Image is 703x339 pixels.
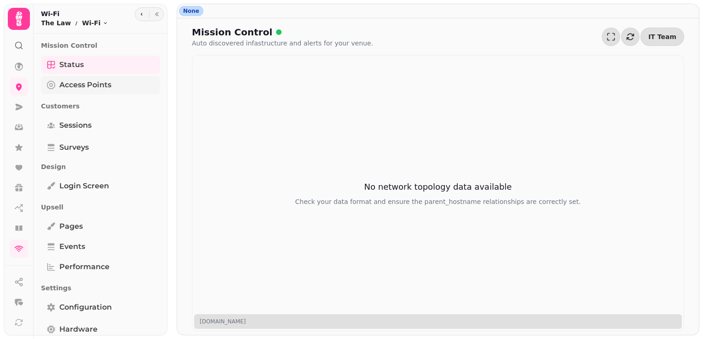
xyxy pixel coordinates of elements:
span: Mission Control [192,26,272,39]
span: Events [59,241,85,252]
a: Login screen [41,177,160,195]
a: Pages [41,217,160,236]
span: IT Team [648,34,676,40]
div: None [179,6,203,16]
p: Upsell [41,199,160,215]
p: Customers [41,98,160,114]
span: Status [59,59,84,70]
a: Surveys [41,138,160,157]
p: Mission Control [41,37,160,54]
span: Pages [59,221,83,232]
p: [DOMAIN_NAME] [200,318,246,325]
a: Configuration [41,298,160,316]
p: Design [41,158,160,175]
p: No network topology data available [295,181,581,193]
p: Check your data format and ensure the parent_hostname relationships are correctly set. [295,197,581,206]
span: Login screen [59,181,109,192]
p: Settings [41,280,160,296]
nav: breadcrumb [41,18,108,28]
a: Events [41,237,160,256]
a: Hardware [41,320,160,339]
span: Sessions [59,120,92,131]
span: Access Points [59,79,111,90]
p: Auto discovered infastructure and alerts for your venue. [192,39,373,48]
p: The Law [41,18,71,28]
a: Sessions [41,116,160,135]
span: Configuration [59,302,112,313]
a: Performance [41,258,160,276]
a: Status [41,56,160,74]
h2: Wi-Fi [41,9,108,18]
span: Hardware [59,324,98,335]
span: Surveys [59,142,89,153]
span: Performance [59,261,109,272]
button: Wi-Fi [82,18,108,28]
a: Access Points [41,76,160,94]
button: IT Team [640,28,684,46]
